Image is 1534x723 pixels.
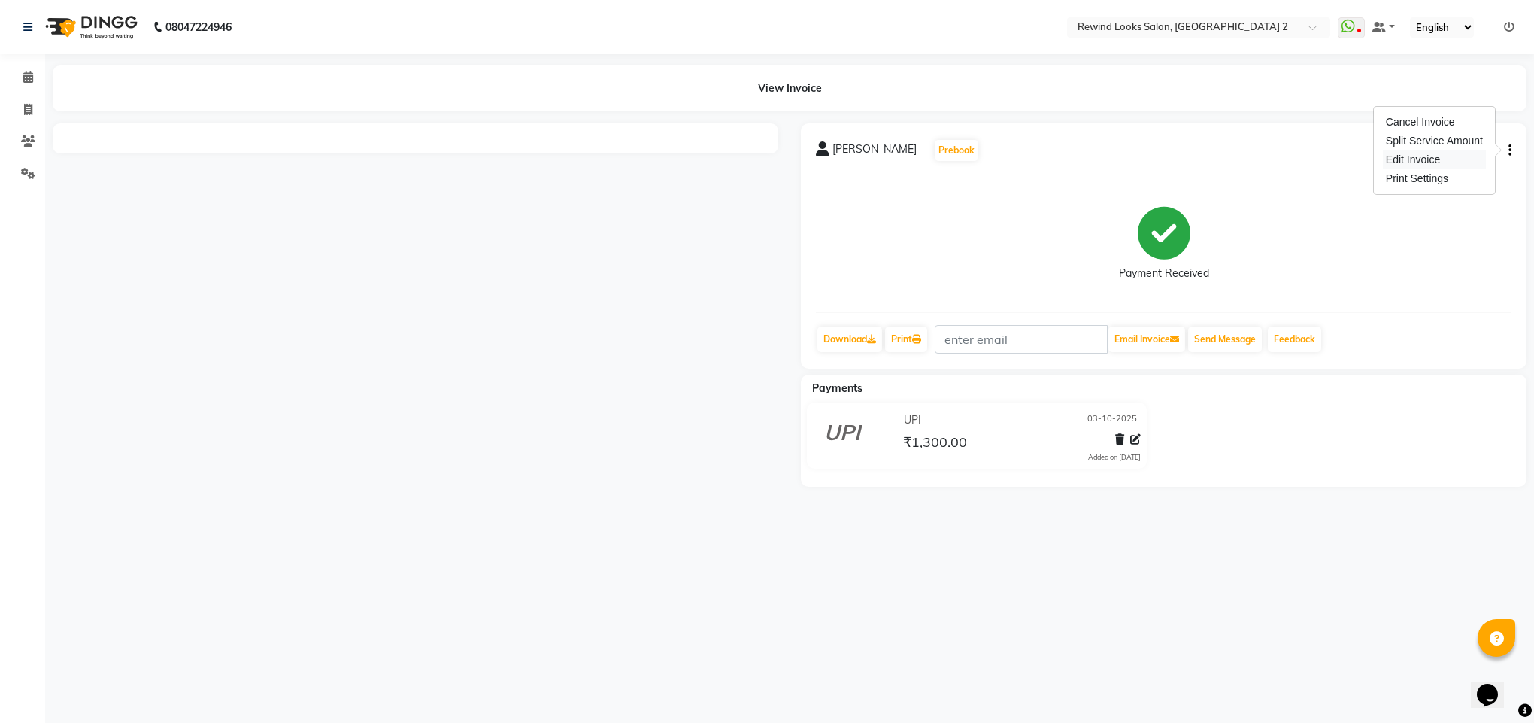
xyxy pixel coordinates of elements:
[832,141,917,163] span: [PERSON_NAME]
[1383,113,1486,132] div: Cancel Invoice
[812,381,862,395] span: Payments
[53,65,1526,111] div: View Invoice
[935,140,978,161] button: Prebook
[903,433,967,454] span: ₹1,300.00
[165,6,232,48] b: 08047224946
[1119,266,1209,281] div: Payment Received
[904,412,921,428] span: UPI
[1383,150,1486,169] div: Edit Invoice
[1188,327,1262,352] button: Send Message
[1268,327,1321,352] a: Feedback
[38,6,141,48] img: logo
[1108,327,1185,352] button: Email Invoice
[1471,663,1519,708] iframe: chat widget
[1088,452,1141,463] div: Added on [DATE]
[935,325,1108,354] input: enter email
[1383,169,1486,188] div: Print Settings
[1383,132,1486,150] div: Split Service Amount
[1087,412,1137,428] span: 03-10-2025
[817,327,882,352] a: Download
[885,327,927,352] a: Print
